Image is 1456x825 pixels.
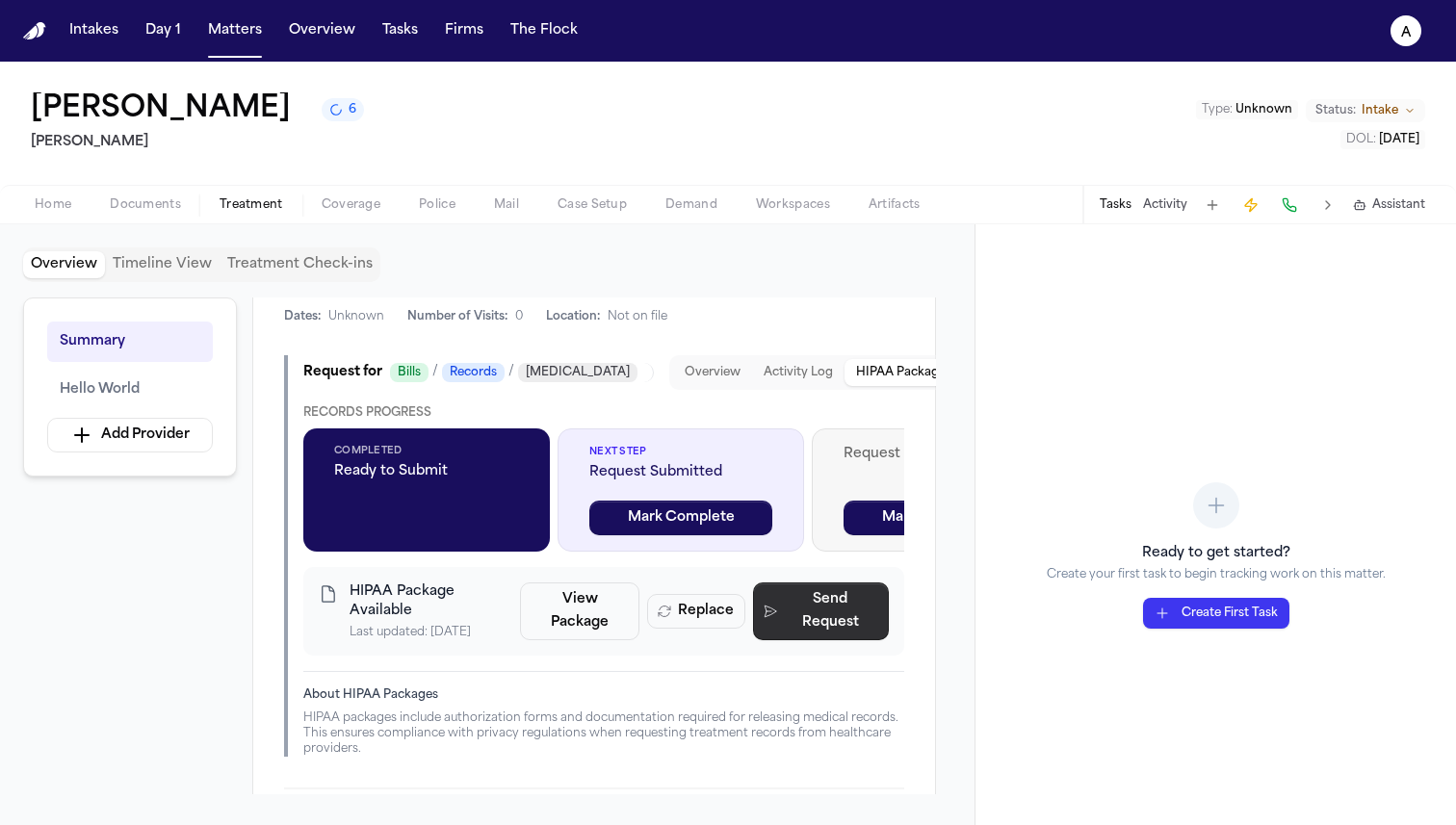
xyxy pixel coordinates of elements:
[546,309,600,324] span: Location:
[220,197,283,213] span: Treatment
[1196,100,1298,119] button: Edit Type: Unknown
[322,197,380,213] span: Coverage
[1100,197,1131,213] button: Tasks
[35,197,71,213] span: Home
[1306,99,1425,122] button: Change status from Intake
[350,625,520,640] p: Last updated: [DATE]
[1047,567,1386,582] p: Create your first task to begin tracking work on this matter.
[303,407,431,419] span: Records Progress
[558,197,627,213] span: Case Setup
[753,582,889,640] button: Send Request
[503,13,585,48] button: The Flock
[349,102,356,117] span: 6
[844,501,1027,535] button: Mark Complete
[845,359,957,386] button: HIPAA Package
[1315,103,1356,118] span: Status:
[673,359,752,386] button: Overview
[494,197,519,213] span: Mail
[756,197,830,213] span: Workspaces
[518,363,637,382] span: [MEDICAL_DATA]
[62,13,126,48] button: Intakes
[303,687,904,703] h4: About HIPAA Packages
[1362,103,1398,118] span: Intake
[328,309,384,324] span: Unknown
[1235,104,1292,116] span: Unknown
[1372,197,1425,213] span: Assistant
[350,582,520,621] h4: HIPAA Package Available
[281,13,363,48] button: Overview
[869,197,921,213] span: Artifacts
[31,131,364,154] h2: [PERSON_NAME]
[508,363,514,382] span: /
[334,444,519,458] span: Completed
[1047,544,1386,563] h3: Ready to get started?
[31,92,291,127] button: Edit matter name
[105,251,220,278] button: Timeline View
[200,13,270,48] button: Matters
[47,322,213,362] button: Summary
[47,370,213,410] button: Hello World
[844,445,1027,464] span: Request Received
[334,462,519,481] span: Ready to Submit
[1199,192,1226,219] button: Add Task
[752,359,845,386] button: Activity Log
[432,363,438,382] span: /
[138,13,189,48] button: Day 1
[1346,134,1376,145] span: DOL :
[419,197,455,213] span: Police
[1276,192,1303,219] button: Make a Call
[520,582,638,640] button: View Package
[220,251,380,278] button: Treatment Check-ins
[303,710,904,757] p: HIPAA packages include authorization forms and documentation required for releasing medical recor...
[442,363,505,382] span: Records
[1237,192,1264,219] button: Create Immediate Task
[437,13,491,48] button: Firms
[407,309,507,324] span: Number of Visits:
[1379,134,1419,145] span: [DATE]
[608,309,667,324] span: Not on file
[1143,598,1289,629] button: Create First Task
[1202,104,1233,116] span: Type :
[1143,197,1187,213] button: Activity
[589,501,772,535] button: Mark Complete
[23,251,105,278] button: Overview
[47,418,213,452] button: Add Provider
[322,98,364,121] button: 6 active tasks
[1340,130,1425,149] button: Edit DOL: 1999-09-10
[390,363,429,382] span: Bills
[23,22,46,40] img: Finch Logo
[303,363,382,382] span: Request for
[375,13,426,48] button: Tasks
[589,445,772,459] span: Next Step
[647,594,745,629] button: Replace
[23,22,46,40] a: Home
[284,309,321,324] span: Dates:
[665,197,717,213] span: Demand
[31,92,291,127] h1: [PERSON_NAME]
[110,197,181,213] span: Documents
[589,463,772,482] span: Request Submitted
[515,309,523,324] span: 0
[1353,197,1425,213] button: Assistant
